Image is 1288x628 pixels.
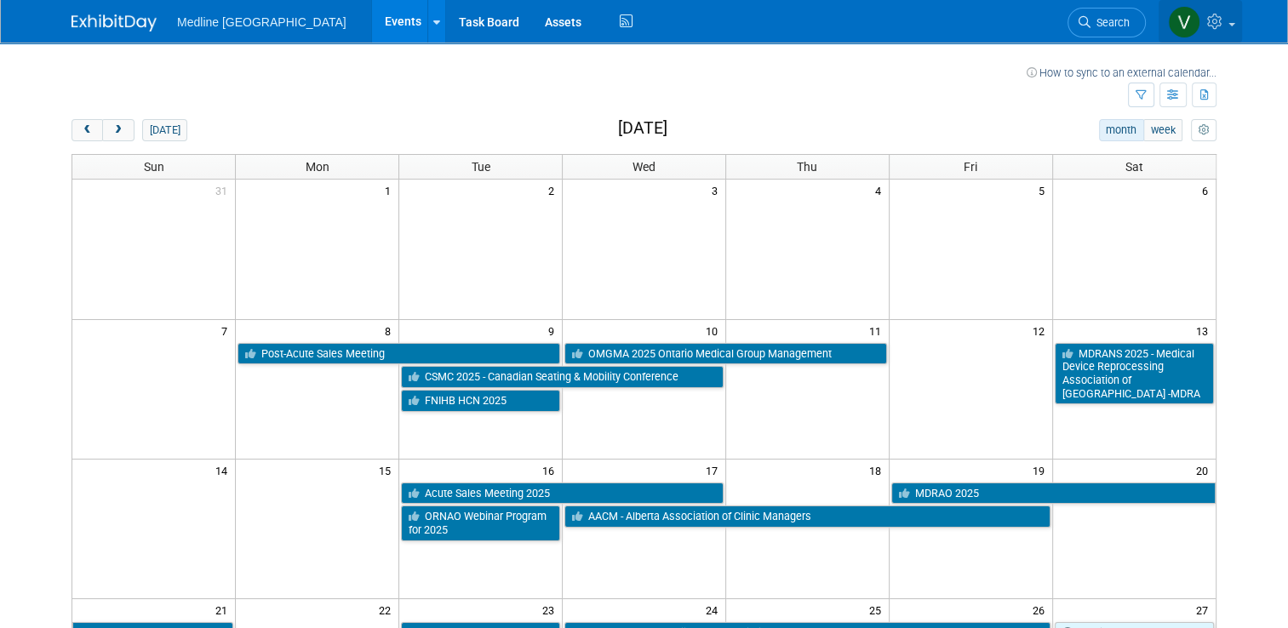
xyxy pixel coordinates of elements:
[472,160,490,174] span: Tue
[547,320,562,341] span: 9
[401,482,724,505] a: Acute Sales Meeting 2025
[1055,343,1214,405] a: MDRANS 2025 - Medical Device Reprocessing Association of [GEOGRAPHIC_DATA] -MDRA
[72,14,157,31] img: ExhibitDay
[1031,599,1052,620] span: 26
[633,160,655,174] span: Wed
[964,160,977,174] span: Fri
[1143,119,1182,141] button: week
[383,180,398,201] span: 1
[1194,599,1216,620] span: 27
[306,160,329,174] span: Mon
[1198,125,1209,136] i: Personalize Calendar
[1191,119,1216,141] button: myCustomButton
[867,599,889,620] span: 25
[1037,180,1052,201] span: 5
[867,320,889,341] span: 11
[72,119,103,141] button: prev
[704,320,725,341] span: 10
[214,599,235,620] span: 21
[797,160,817,174] span: Thu
[704,460,725,481] span: 17
[144,160,164,174] span: Sun
[867,460,889,481] span: 18
[377,460,398,481] span: 15
[377,599,398,620] span: 22
[401,366,724,388] a: CSMC 2025 - Canadian Seating & Mobility Conference
[177,15,346,29] span: Medline [GEOGRAPHIC_DATA]
[618,119,667,138] h2: [DATE]
[1125,160,1143,174] span: Sat
[541,599,562,620] span: 23
[1027,66,1216,79] a: How to sync to an external calendar...
[1194,320,1216,341] span: 13
[142,119,187,141] button: [DATE]
[102,119,134,141] button: next
[710,180,725,201] span: 3
[1099,119,1144,141] button: month
[1068,8,1146,37] a: Search
[873,180,889,201] span: 4
[564,343,887,365] a: OMGMA 2025 Ontario Medical Group Management
[547,180,562,201] span: 2
[401,505,560,540] a: ORNAO Webinar Program for 2025
[220,320,235,341] span: 7
[541,460,562,481] span: 16
[1091,16,1130,29] span: Search
[891,482,1216,505] a: MDRAO 2025
[1200,180,1216,201] span: 6
[214,460,235,481] span: 14
[238,343,560,365] a: Post-Acute Sales Meeting
[564,505,1050,528] a: AACM - Alberta Association of Clinic Managers
[1031,320,1052,341] span: 12
[1168,6,1200,38] img: Vahid Mohammadi
[401,390,560,412] a: FNIHB HCN 2025
[1194,460,1216,481] span: 20
[214,180,235,201] span: 31
[704,599,725,620] span: 24
[383,320,398,341] span: 8
[1031,460,1052,481] span: 19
